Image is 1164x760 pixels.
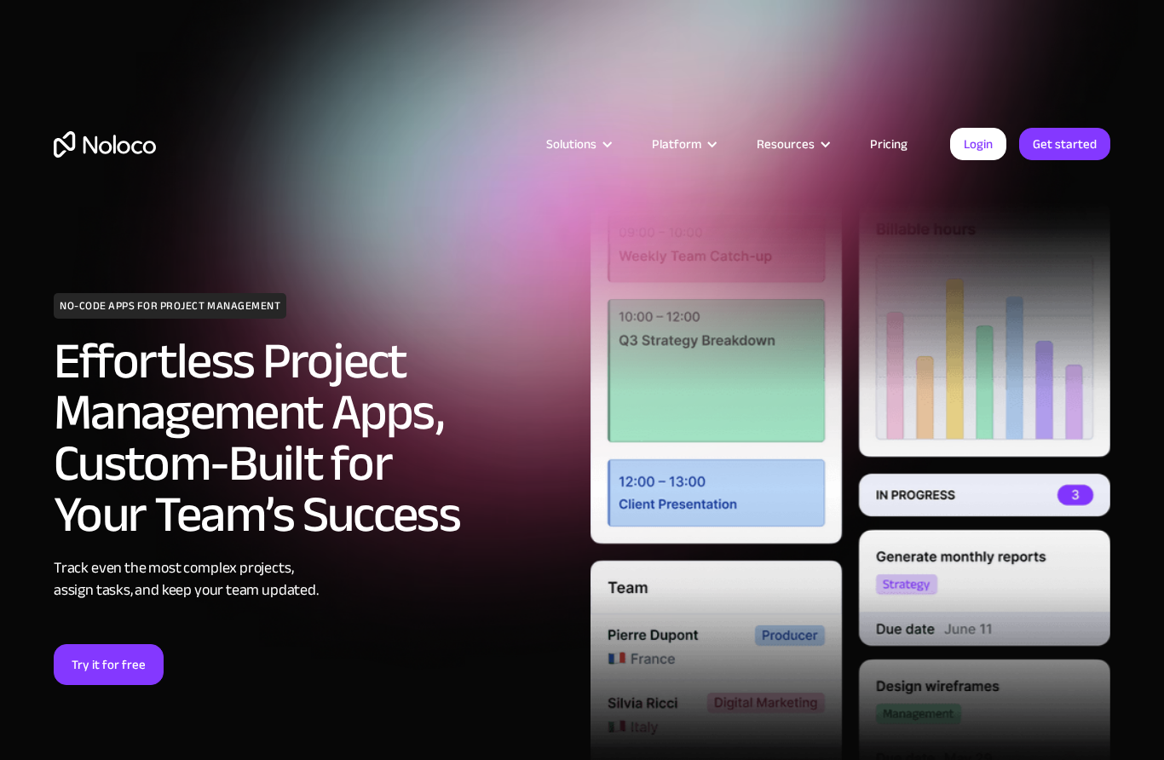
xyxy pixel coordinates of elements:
div: Solutions [546,133,596,155]
h1: NO-CODE APPS FOR PROJECT MANAGEMENT [54,293,286,319]
a: Get started [1019,128,1110,160]
a: Pricing [849,133,929,155]
div: Platform [631,133,735,155]
div: Platform [652,133,701,155]
a: Login [950,128,1006,160]
div: Resources [735,133,849,155]
a: home [54,131,156,158]
h2: Effortless Project Management Apps, Custom-Built for Your Team’s Success [54,336,573,540]
div: Resources [757,133,815,155]
div: Track even the most complex projects, assign tasks, and keep your team updated. [54,557,573,602]
div: Solutions [525,133,631,155]
a: Try it for free [54,644,164,685]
